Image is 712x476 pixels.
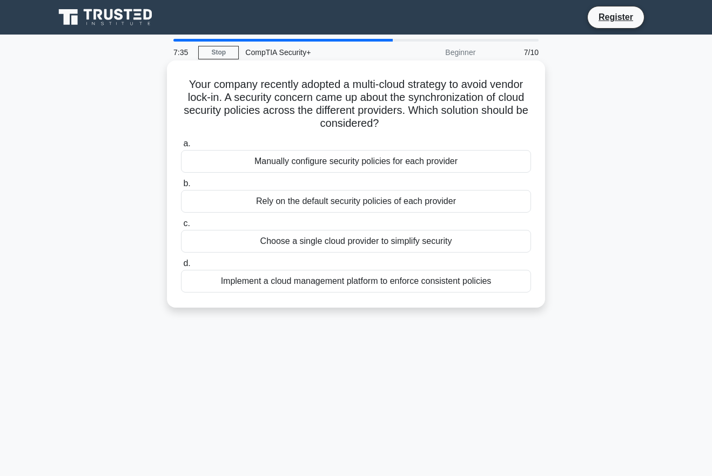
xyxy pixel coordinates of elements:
[198,46,239,59] a: Stop
[180,78,532,131] h5: Your company recently adopted a multi-cloud strategy to avoid vendor lock-in. A security concern ...
[181,150,531,173] div: Manually configure security policies for each provider
[183,219,190,228] span: c.
[183,179,190,188] span: b.
[239,42,387,63] div: CompTIA Security+
[181,270,531,293] div: Implement a cloud management platform to enforce consistent policies
[181,190,531,213] div: Rely on the default security policies of each provider
[592,10,640,24] a: Register
[387,42,482,63] div: Beginner
[183,139,190,148] span: a.
[167,42,198,63] div: 7:35
[482,42,545,63] div: 7/10
[183,259,190,268] span: d.
[181,230,531,253] div: Choose a single cloud provider to simplify security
